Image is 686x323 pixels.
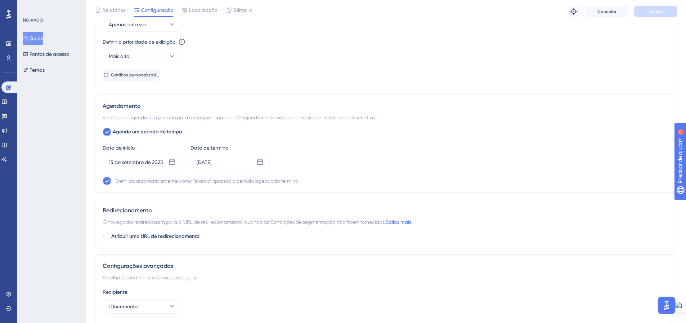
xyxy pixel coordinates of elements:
[585,6,628,17] button: Cancelar
[141,7,173,13] font: Configuração
[109,53,129,59] font: Mais alto
[103,69,160,81] button: Gatilhos personalizados
[23,32,43,45] button: Guias
[111,233,199,239] font: Atribuir uma URL de redirecionamento
[116,178,300,184] font: Definido automaticamente como “Inativo” quando o período agendado termina.
[386,219,412,225] a: Saiba mais.
[103,275,197,280] font: Escolha o contêiner e o tema para o guia.
[23,18,43,23] font: NOIVADO
[111,72,161,78] font: Gatilhos personalizados
[17,3,62,9] font: Precisar de ajuda?
[103,17,182,32] button: Apenas uma vez
[113,129,182,135] font: Agende um período de tempo
[30,35,43,41] font: Guias
[102,7,125,13] font: Relatórios
[109,22,147,27] font: Apenas uma vez
[103,262,173,269] font: Configurações avançadas
[103,289,127,295] font: Recipiente
[23,63,45,76] button: Temas
[30,51,69,57] font: Pontos de acesso
[656,295,677,316] iframe: Iniciador do Assistente de IA do UserGuiding
[597,9,616,14] font: Cancelar
[103,39,175,45] font: Definir a prioridade de exibição
[103,299,182,314] button: 1Documento
[103,219,386,225] font: O navegador redirecionará para o "URL de redirecionamento" quando as Condições de segmentação não...
[190,145,228,151] font: Data de término
[109,304,138,309] font: 1Documento
[109,159,163,165] font: 15 de setembro de 2025
[634,6,677,17] button: Salvar
[103,49,182,63] button: Mais alto
[649,9,662,14] font: Salvar
[23,48,69,61] button: Pontos de acesso
[233,7,247,13] font: Editor
[103,102,141,109] font: Agendamento
[103,145,135,151] font: Data de início
[103,115,376,120] font: Você pode agendar um período para o seu guia aparecer. O agendamento não funcionará se o status n...
[197,159,211,165] font: [DATE]
[30,67,45,73] font: Temas
[189,7,218,13] font: Localização
[67,4,69,8] font: 1
[103,207,152,214] font: Redirecionamento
